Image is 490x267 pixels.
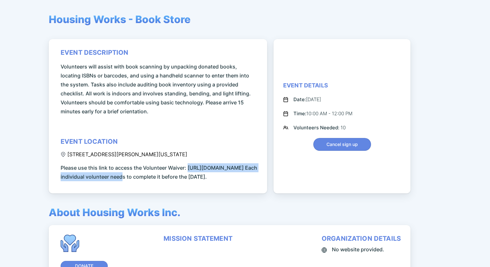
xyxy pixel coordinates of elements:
[61,138,118,145] div: event location
[293,110,352,117] div: 10:00 AM - 12:00 PM
[283,82,328,89] div: Event Details
[332,245,384,254] span: No website provided.
[49,206,181,219] span: About Housing Works Inc.
[313,138,371,151] button: Cancel sign up
[61,151,187,158] div: [STREET_ADDRESS][PERSON_NAME][US_STATE]
[49,13,190,26] span: Housing Works - Book Store
[293,96,306,102] span: Date:
[293,110,306,117] span: Time:
[293,96,321,103] div: [DATE]
[61,163,258,181] span: Please use this link to access the Volunteer Waiver: [URL][DOMAIN_NAME] Each individual volunteer...
[322,235,401,242] div: organization details
[164,235,232,242] div: mission statement
[61,62,258,116] span: Volunteers will assist with book scanning by unpacking donated books, locating ISBNs or barcodes,...
[293,125,341,131] span: Volunteers Needed:
[326,141,358,148] span: Cancel sign up
[61,49,129,56] div: event description
[293,124,346,132] div: 10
